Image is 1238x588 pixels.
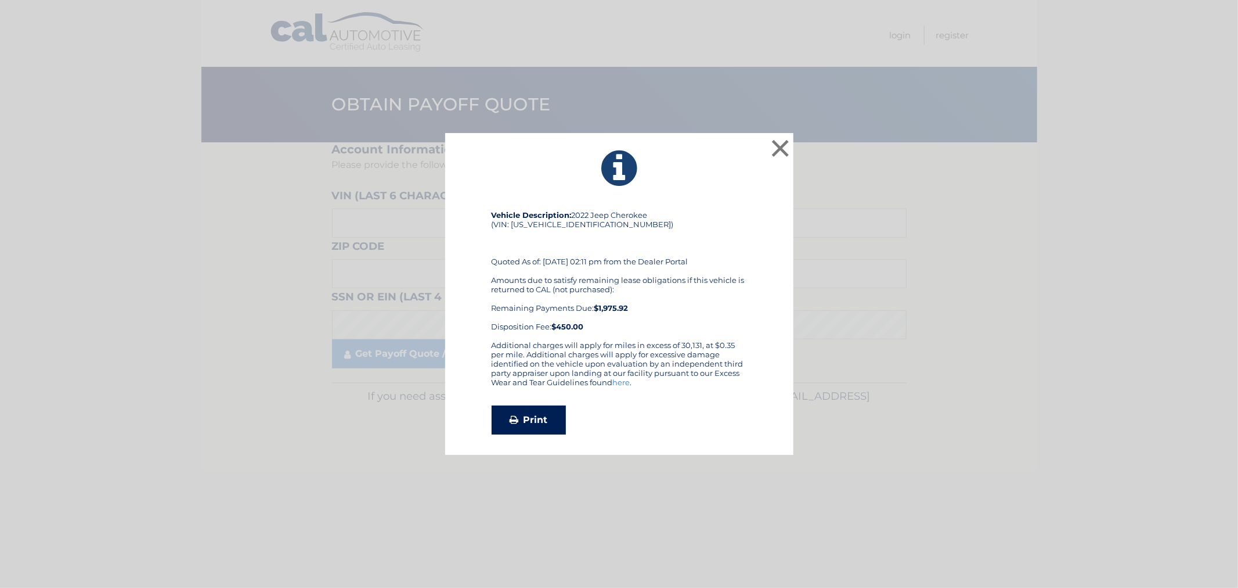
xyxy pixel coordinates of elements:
a: Print [492,406,566,435]
a: here [613,378,630,387]
div: 2022 Jeep Cherokee (VIN: [US_VEHICLE_IDENTIFICATION_NUMBER]) Quoted As of: [DATE] 02:11 pm from t... [492,210,747,340]
div: Additional charges will apply for miles in excess of 30,131, at $0.35 per mile. Additional charge... [492,340,747,396]
div: Amounts due to satisfy remaining lease obligations if this vehicle is returned to CAL (not purcha... [492,275,747,331]
b: $1,975.92 [594,303,629,313]
strong: Vehicle Description: [492,210,572,220]
strong: $450.00 [552,322,584,331]
button: × [769,137,792,160]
